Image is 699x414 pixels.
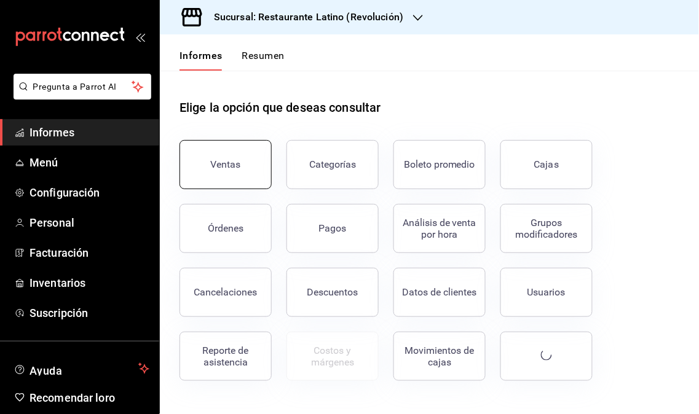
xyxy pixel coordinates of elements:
[393,204,486,253] button: Análisis de venta por hora
[500,140,593,189] a: Cajas
[309,158,356,170] font: Categorías
[30,307,88,319] font: Suscripción
[30,216,74,229] font: Personal
[527,286,566,298] font: Usuarios
[180,140,272,189] button: Ventas
[311,345,354,368] font: Costos y márgenes
[404,158,475,170] font: Boleto promedio
[30,246,89,259] font: Facturación
[30,276,85,289] font: Inventarios
[30,156,58,169] font: Menú
[286,332,379,381] button: Contrata inventarios para ver este informe
[33,82,117,92] font: Pregunta a Parrot AI
[393,332,486,381] button: Movimientos de cajas
[30,391,115,404] font: Recomendar loro
[30,126,74,139] font: Informes
[286,204,379,253] button: Pagos
[180,100,381,115] font: Elige la opción que deseas consultar
[319,222,347,234] font: Pagos
[9,89,151,102] a: Pregunta a Parrot AI
[211,158,241,170] font: Ventas
[180,332,272,381] button: Reporte de asistencia
[14,74,151,100] button: Pregunta a Parrot AI
[403,286,477,298] font: Datos de clientes
[286,268,379,317] button: Descuentos
[180,50,223,61] font: Informes
[286,140,379,189] button: Categorías
[242,50,285,61] font: Resumen
[180,268,272,317] button: Cancelaciones
[500,204,593,253] button: Grupos modificadores
[405,345,475,368] font: Movimientos de cajas
[30,364,63,377] font: Ayuda
[393,140,486,189] button: Boleto promedio
[203,345,249,368] font: Reporte de asistencia
[30,186,100,199] font: Configuración
[307,286,358,298] font: Descuentos
[403,217,476,240] font: Análisis de venta por hora
[516,217,578,240] font: Grupos modificadores
[393,268,486,317] button: Datos de clientes
[208,222,243,234] font: Órdenes
[135,32,145,42] button: abrir_cajón_menú
[180,204,272,253] button: Órdenes
[214,11,403,23] font: Sucursal: Restaurante Latino (Revolución)
[500,268,593,317] button: Usuarios
[534,158,559,170] font: Cajas
[180,49,285,71] div: pestañas de navegación
[194,286,258,298] font: Cancelaciones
